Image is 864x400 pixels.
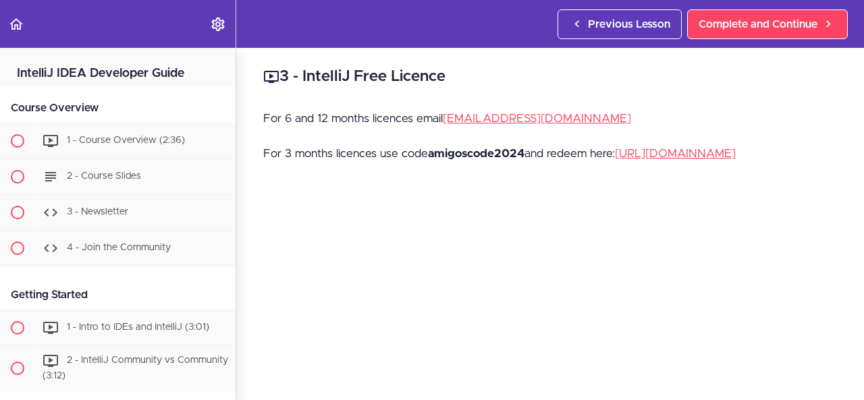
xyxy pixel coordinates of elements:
a: Previous Lesson [558,9,682,39]
span: 3 - Newsletter [67,207,128,217]
span: Previous Lesson [588,16,670,32]
span: 1 - Course Overview (2:36) [67,136,185,145]
span: Complete and Continue [699,16,817,32]
p: For 3 months licences use code and redeem here: [263,144,837,164]
a: [URL][DOMAIN_NAME] [615,148,736,159]
strong: amigoscode2024 [428,148,524,159]
p: For 6 and 12 months licences email [263,109,837,129]
a: Complete and Continue [687,9,848,39]
span: 2 - Course Slides [67,171,141,181]
a: [EMAIL_ADDRESS][DOMAIN_NAME] [443,113,631,124]
span: 1 - Intro to IDEs and IntelliJ (3:01) [67,322,209,332]
span: 2 - IntelliJ Community vs Community (3:12) [43,355,228,380]
span: 4 - Join the Community [67,243,171,252]
svg: Settings Menu [210,16,226,32]
svg: Back to course curriculum [8,16,24,32]
h2: 3 - IntelliJ Free Licence [263,65,837,88]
